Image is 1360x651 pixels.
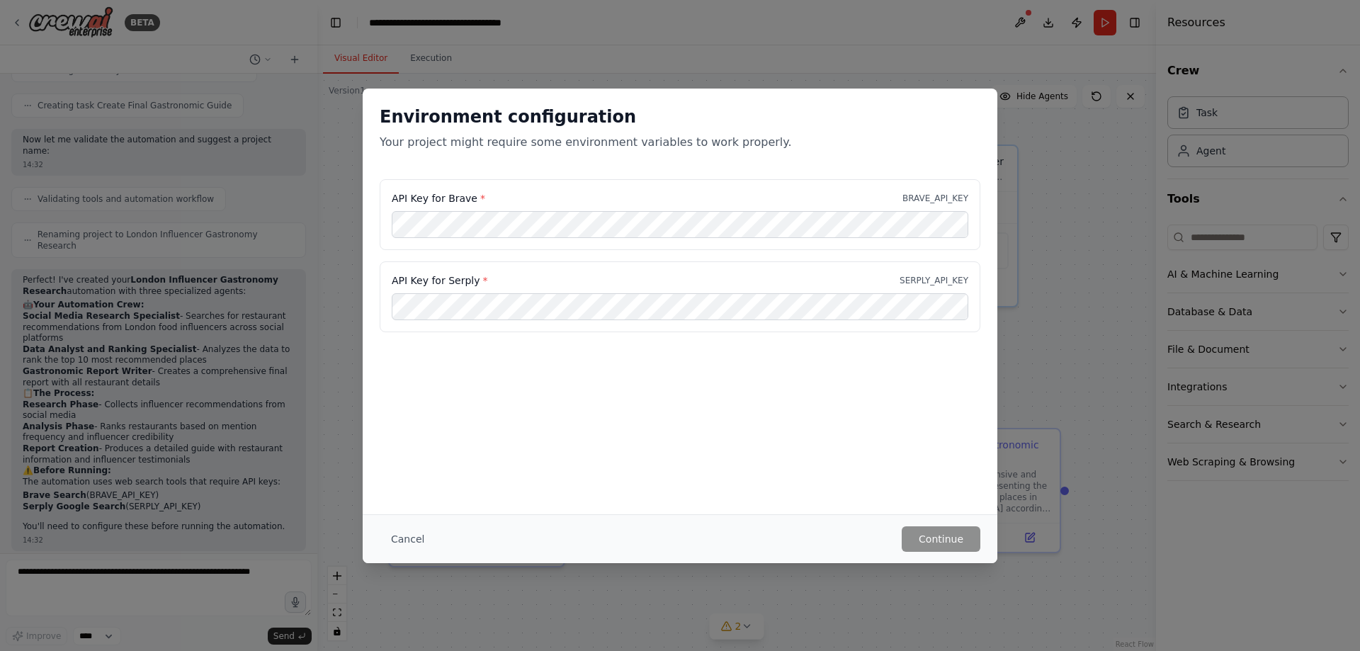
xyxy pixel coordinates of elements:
[902,193,968,204] p: BRAVE_API_KEY
[380,526,436,552] button: Cancel
[392,191,485,205] label: API Key for Brave
[380,134,980,151] p: Your project might require some environment variables to work properly.
[380,106,980,128] h2: Environment configuration
[900,275,968,286] p: SERPLY_API_KEY
[392,273,487,288] label: API Key for Serply
[902,526,980,552] button: Continue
